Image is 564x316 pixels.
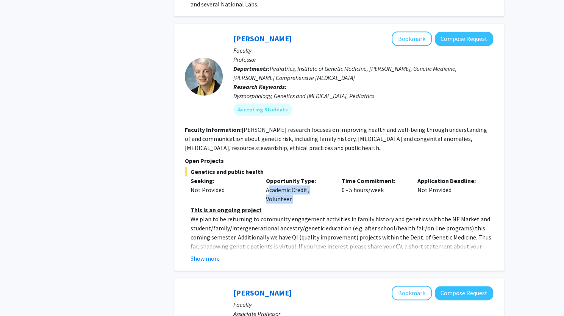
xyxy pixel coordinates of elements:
button: Compose Request to Jeffrey Tornheim [435,286,493,300]
p: Opportunity Type: [266,176,330,185]
u: This is an ongoing project [191,206,262,214]
span: Genetics and public health [185,167,493,176]
p: Professor [233,55,493,64]
b: Faculty Information: [185,126,242,133]
div: Not Provided [191,185,255,194]
div: Not Provided [412,176,487,203]
p: Application Deadline: [417,176,482,185]
a: [PERSON_NAME] [233,34,292,43]
p: Open Projects [185,156,493,165]
button: Add Jeffrey Tornheim to Bookmarks [392,286,432,300]
button: Add Joann Bodurtha to Bookmarks [392,31,432,46]
mat-chip: Accepting Students [233,103,292,116]
iframe: Chat [6,282,32,310]
p: Time Commitment: [342,176,406,185]
p: Faculty [233,300,493,309]
a: [PERSON_NAME] [233,288,292,297]
fg-read-more: [PERSON_NAME] research focuses on improving health and well-being through understanding of and co... [185,126,487,152]
button: Show more [191,254,220,263]
div: Dysmorphology, Genetics and [MEDICAL_DATA], Pediatrics [233,91,493,100]
b: Departments: [233,65,270,72]
p: We plan to be returning to community engagement activities in family history and genetics with th... [191,214,493,269]
p: Faculty [233,46,493,55]
p: Seeking: [191,176,255,185]
span: Pediatrics, Institute of Genetic Medicine, [PERSON_NAME], Genetic Medicine, [PERSON_NAME] Compreh... [233,65,457,81]
div: 0 - 5 hours/week [336,176,412,203]
div: Academic Credit, Volunteer [260,176,336,203]
b: Research Keywords: [233,83,287,91]
button: Compose Request to Joann Bodurtha [435,32,493,46]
